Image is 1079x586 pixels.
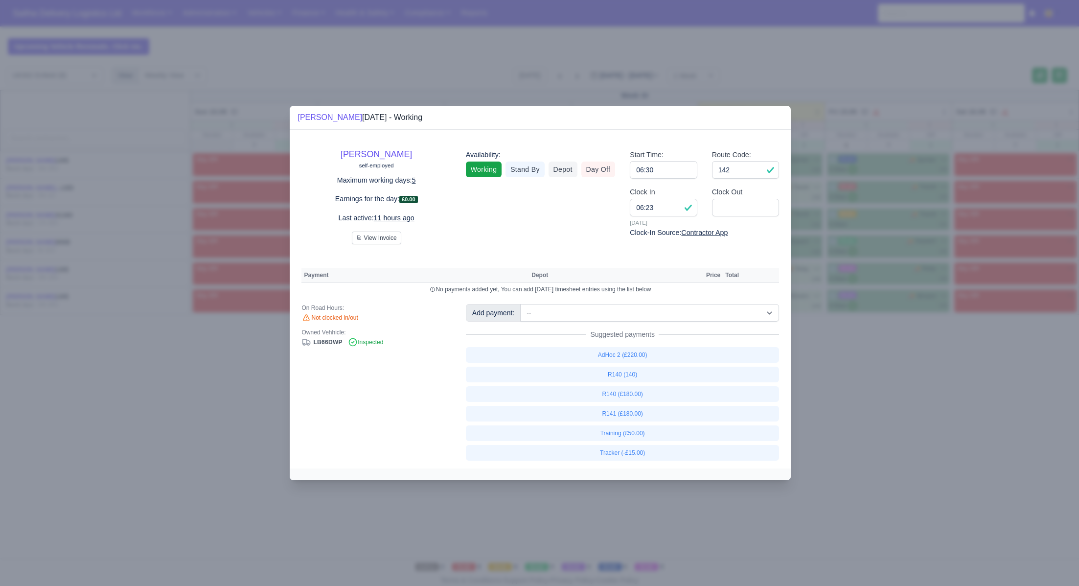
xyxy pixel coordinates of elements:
[466,162,502,177] a: Working
[412,176,416,184] u: 5
[466,386,780,402] a: R140 (£180.00)
[399,196,418,203] span: £0.00
[630,227,779,238] div: Clock-In Source:
[301,283,779,296] td: No payments added yet, You can add [DATE] timesheet entries using the list below
[466,347,780,363] a: AdHoc 2 (£220.00)
[301,212,451,224] p: Last active:
[301,339,342,346] a: LB66DWP
[712,149,751,161] label: Route Code:
[704,268,723,283] th: Price
[466,425,780,441] a: Training (£50.00)
[301,328,451,336] div: Owned Vehhicle:
[374,214,414,222] u: 11 hours ago
[359,163,394,168] small: self-employed
[301,193,451,205] p: Earnings for the day:
[301,314,451,323] div: Not clocked in/out
[466,149,615,161] div: Availability:
[466,406,780,422] a: R141 (£180.00)
[581,162,616,177] a: Day Off
[352,232,401,244] button: View Invoice
[529,268,696,283] th: Depot
[630,187,655,198] label: Clock In
[301,304,451,312] div: On Road Hours:
[681,229,728,236] u: Contractor App
[348,339,383,346] span: Inspected
[301,268,529,283] th: Payment
[712,187,743,198] label: Clock Out
[630,218,697,227] small: [DATE]
[341,149,412,159] a: [PERSON_NAME]
[549,162,577,177] a: Depot
[586,329,659,339] span: Suggested payments
[298,112,422,123] div: [DATE] - Working
[505,162,544,177] a: Stand By
[466,445,780,461] a: Tracker (-£15.00)
[301,175,451,186] p: Maximum working days:
[723,268,741,283] th: Total
[466,304,521,322] div: Add payment:
[298,113,362,121] a: [PERSON_NAME]
[1030,539,1079,586] iframe: Chat Widget
[466,367,780,382] a: R140 (140)
[630,149,664,161] label: Start Time:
